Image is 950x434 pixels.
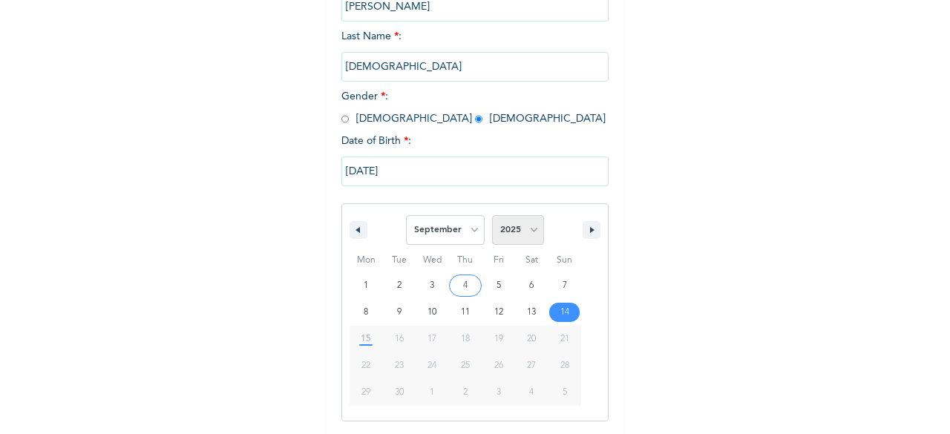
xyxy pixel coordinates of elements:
[383,299,416,326] button: 9
[548,326,581,352] button: 21
[427,352,436,379] span: 24
[341,157,609,186] input: DD-MM-YYYY
[527,326,536,352] span: 20
[548,352,581,379] button: 28
[341,52,609,82] input: Enter your last name
[515,352,548,379] button: 27
[341,134,411,149] span: Date of Birth :
[416,326,449,352] button: 17
[560,352,569,379] span: 28
[383,379,416,406] button: 30
[548,299,581,326] button: 14
[548,272,581,299] button: 7
[395,326,404,352] span: 16
[361,326,371,352] span: 15
[395,352,404,379] span: 23
[515,249,548,272] span: Sat
[361,379,370,406] span: 29
[416,272,449,299] button: 3
[449,299,482,326] button: 11
[341,91,606,124] span: Gender : [DEMOGRAPHIC_DATA] [DEMOGRAPHIC_DATA]
[397,272,402,299] span: 2
[461,299,470,326] span: 11
[350,352,383,379] button: 22
[482,272,515,299] button: 5
[494,326,503,352] span: 19
[350,326,383,352] button: 15
[515,326,548,352] button: 20
[449,352,482,379] button: 25
[416,352,449,379] button: 24
[482,249,515,272] span: Fri
[364,272,368,299] span: 1
[350,379,383,406] button: 29
[364,299,368,326] span: 8
[494,299,503,326] span: 12
[560,299,569,326] span: 14
[482,352,515,379] button: 26
[497,272,501,299] span: 5
[449,272,482,299] button: 4
[449,326,482,352] button: 18
[461,352,470,379] span: 25
[341,31,609,72] span: Last Name :
[527,352,536,379] span: 27
[427,299,436,326] span: 10
[527,299,536,326] span: 13
[449,249,482,272] span: Thu
[383,352,416,379] button: 23
[397,299,402,326] span: 9
[461,326,470,352] span: 18
[482,299,515,326] button: 12
[383,272,416,299] button: 2
[427,326,436,352] span: 17
[383,249,416,272] span: Tue
[463,272,468,299] span: 4
[548,249,581,272] span: Sun
[350,272,383,299] button: 1
[494,352,503,379] span: 26
[515,272,548,299] button: 6
[430,272,434,299] span: 3
[361,352,370,379] span: 22
[560,326,569,352] span: 21
[482,326,515,352] button: 19
[563,272,567,299] span: 7
[395,379,404,406] span: 30
[416,249,449,272] span: Wed
[350,249,383,272] span: Mon
[416,299,449,326] button: 10
[383,326,416,352] button: 16
[515,299,548,326] button: 13
[529,272,534,299] span: 6
[350,299,383,326] button: 8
